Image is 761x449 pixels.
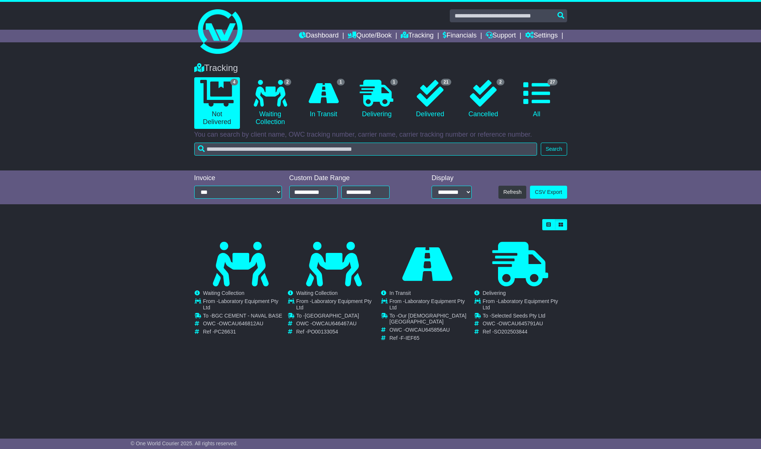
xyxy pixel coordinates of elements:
[191,63,571,74] div: Tracking
[203,321,287,329] td: OWC -
[407,77,453,121] a: 21 Delivered
[203,290,245,296] span: Waiting Collection
[390,327,474,335] td: OWC -
[483,298,567,313] td: From -
[214,329,236,335] span: PC26631
[483,329,567,335] td: Ref -
[296,298,380,313] td: From -
[348,30,391,42] a: Quote/Book
[514,77,559,121] a: 27 All
[498,321,543,326] span: OWCAU645791AU
[494,329,527,335] span: SO202503844
[498,186,526,199] button: Refresh
[483,321,567,329] td: OWC -
[525,30,558,42] a: Settings
[296,329,380,335] td: Ref -
[194,77,240,129] a: 4 Not Delivered
[203,298,287,313] td: From -
[390,79,398,85] span: 1
[390,313,474,327] td: To -
[296,313,380,321] td: To -
[299,30,339,42] a: Dashboard
[230,79,238,85] span: 4
[289,174,409,182] div: Custom Date Range
[247,77,293,129] a: 2 Waiting Collection
[300,77,346,121] a: 1 In Transit
[390,298,474,313] td: From -
[401,30,433,42] a: Tracking
[354,77,400,121] a: 1 Delivering
[194,131,567,139] p: You can search by client name, OWC tracking number, carrier name, carrier tracking number or refe...
[203,329,287,335] td: Ref -
[441,79,451,85] span: 21
[131,440,238,446] span: © One World Courier 2025. All rights reserved.
[305,313,359,319] span: [GEOGRAPHIC_DATA]
[284,79,292,85] span: 2
[486,30,516,42] a: Support
[203,313,287,321] td: To -
[497,79,504,85] span: 2
[483,313,567,321] td: To -
[541,143,567,156] button: Search
[390,298,465,310] span: Laboratory Equipment Pty Ltd
[405,327,450,333] span: OWCAU645856AU
[203,298,279,310] span: Laboratory Equipment Pty Ltd
[443,30,477,42] a: Financials
[219,321,263,326] span: OWCAU646812AU
[547,79,557,85] span: 27
[483,290,506,296] span: Delivering
[308,329,338,335] span: PO00133054
[432,174,472,182] div: Display
[530,186,567,199] a: CSV Export
[337,79,345,85] span: 1
[461,77,506,121] a: 2 Cancelled
[483,298,558,310] span: Laboratory Equipment Pty Ltd
[401,335,420,341] span: F-IEF65
[390,313,466,325] span: Our [DEMOGRAPHIC_DATA] [GEOGRAPHIC_DATA]
[390,290,411,296] span: In Transit
[312,321,357,326] span: OWCAU646467AU
[194,174,282,182] div: Invoice
[212,313,282,319] span: BGC CEMENT - NAVAL BASE
[296,298,372,310] span: Laboratory Equipment Pty Ltd
[390,335,474,341] td: Ref -
[296,290,338,296] span: Waiting Collection
[296,321,380,329] td: OWC -
[491,313,546,319] span: Selected Seeds Pty Ltd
